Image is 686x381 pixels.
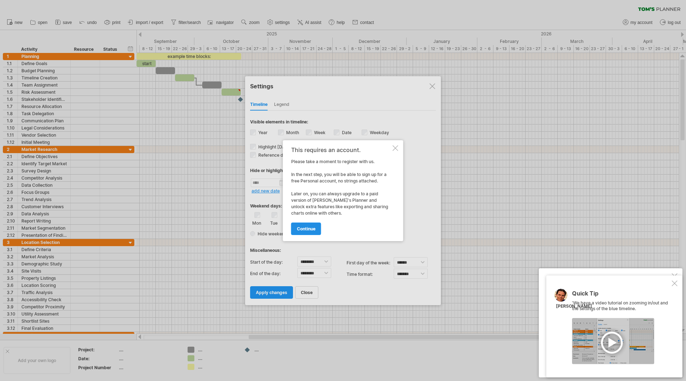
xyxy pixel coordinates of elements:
div: This requires an account. [291,147,391,153]
div: [PERSON_NAME] [556,303,592,309]
div: 'We have a video tutorial on zooming in/out and the settings of the blue timeline. [572,290,670,364]
div: [PERSON_NAME]'s AI-assistant [547,275,670,282]
div: Please take a moment to register with us. In the next step, you will be able to sign up for a fre... [291,147,391,235]
div: Quick Tip [572,290,670,300]
span: continue [297,226,315,231]
a: continue [291,223,321,235]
